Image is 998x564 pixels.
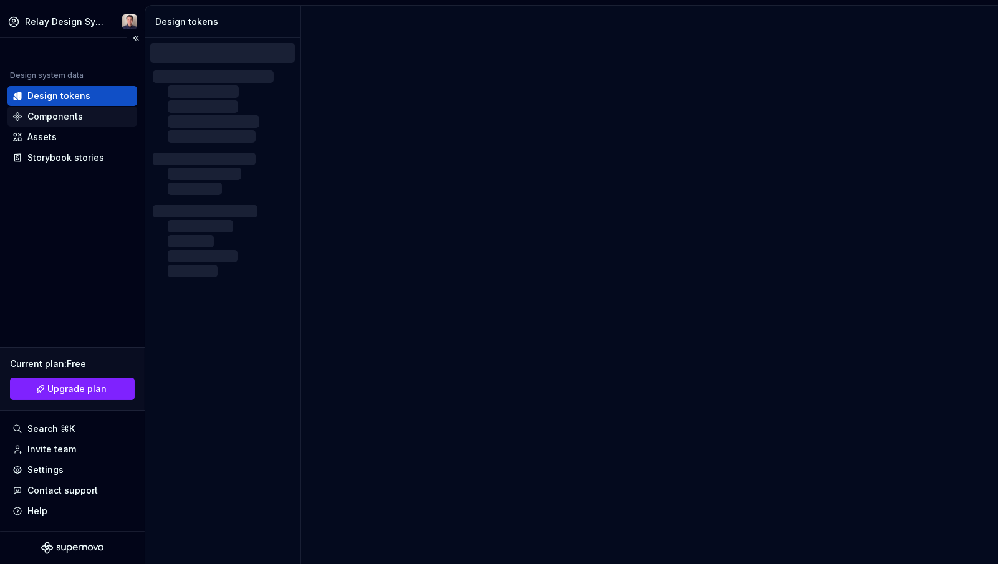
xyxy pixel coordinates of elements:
a: Components [7,107,137,127]
button: Search ⌘K [7,419,137,439]
span: Upgrade plan [48,383,107,395]
a: Invite team [7,439,137,459]
button: Help [7,501,137,521]
div: Storybook stories [27,151,104,164]
div: Contact support [27,484,98,497]
div: Design tokens [155,16,295,28]
div: Settings [27,464,64,476]
img: Bobby Tan [122,14,137,29]
a: Design tokens [7,86,137,106]
a: Upgrade plan [10,378,135,400]
div: Search ⌘K [27,423,75,435]
svg: Supernova Logo [41,542,103,554]
div: Components [27,110,83,123]
a: Assets [7,127,137,147]
a: Storybook stories [7,148,137,168]
div: Relay Design System [25,16,105,28]
div: Help [27,505,47,517]
div: Design tokens [27,90,90,102]
button: Collapse sidebar [127,29,145,47]
button: Relay Design SystemBobby Tan [2,8,142,35]
div: Assets [27,131,57,143]
button: Contact support [7,480,137,500]
div: Invite team [27,443,76,456]
div: Current plan : Free [10,358,135,370]
a: Settings [7,460,137,480]
div: Design system data [10,70,84,80]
